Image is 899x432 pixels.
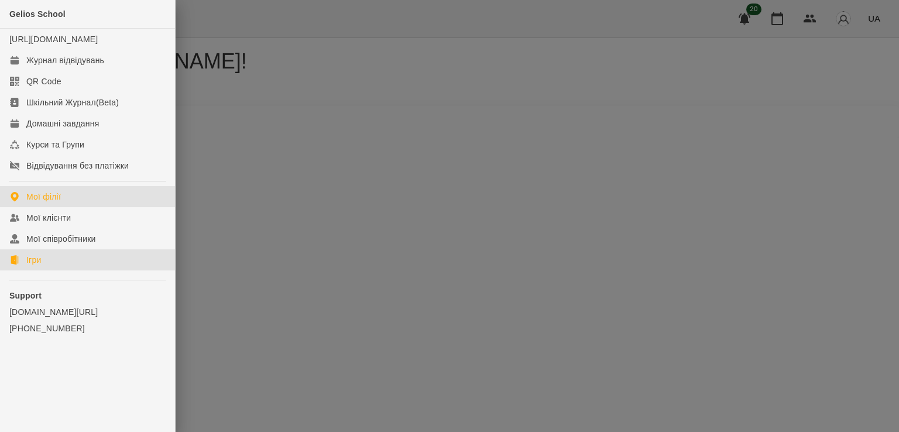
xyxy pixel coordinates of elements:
[26,160,129,172] div: Відвідування без платіжки
[9,9,66,19] span: Gelios School
[26,254,41,266] div: Ігри
[9,323,166,334] a: [PHONE_NUMBER]
[26,139,84,150] div: Курси та Групи
[26,54,104,66] div: Журнал відвідувань
[26,97,119,108] div: Шкільний Журнал(Beta)
[9,35,98,44] a: [URL][DOMAIN_NAME]
[26,76,61,87] div: QR Code
[26,233,96,245] div: Мої співробітники
[26,212,71,224] div: Мої клієнти
[9,306,166,318] a: [DOMAIN_NAME][URL]
[26,118,99,129] div: Домашні завдання
[26,191,61,203] div: Мої філії
[9,290,166,301] p: Support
